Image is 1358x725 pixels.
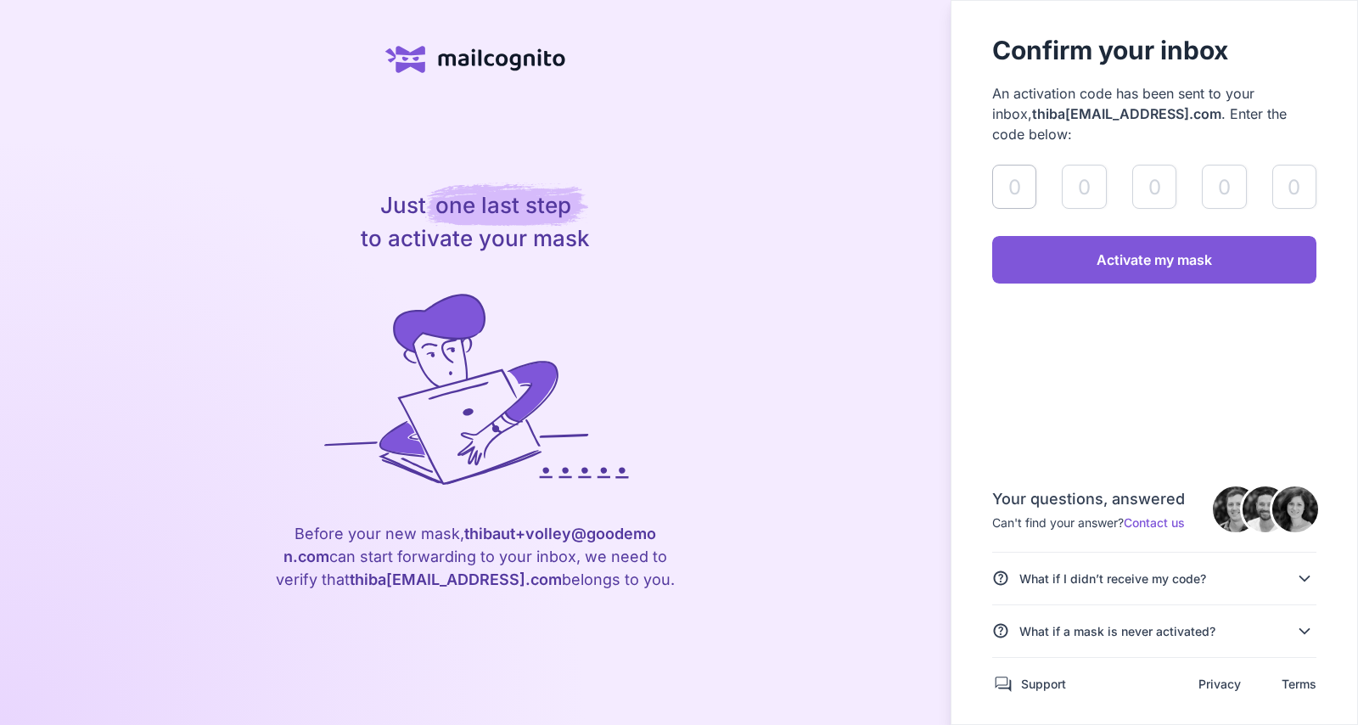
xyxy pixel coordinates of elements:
[283,525,656,565] span: thiba .com
[1019,570,1206,587] div: What if I didn’t receive my code?
[272,522,679,591] div: Before your new mask, can start forwarding to your inbox, we need to verify that belongs to you.
[1019,622,1215,640] div: What if a mask is never activated?
[1202,165,1246,209] input: 0
[992,83,1316,144] div: An activation code has been sent to your inbox, . Enter the code below:
[992,514,1197,531] div: Can't find your answer?
[1065,105,1189,122] span: [EMAIL_ADDRESS]
[992,165,1036,209] input: 0
[1132,165,1176,209] input: 0
[1062,165,1106,209] input: 0
[1272,165,1316,209] input: 0
[992,236,1316,284] a: Activate my mask
[992,682,1014,685] div: Forum
[380,192,426,218] span: Just
[386,570,525,588] span: [EMAIL_ADDRESS]
[350,570,562,588] span: thiba .com
[992,165,1316,284] form: validateAlias
[425,182,588,227] span: one last step
[1124,515,1185,530] a: Contact us
[361,188,590,255] div: to activate your mask
[1198,675,1241,693] a: Privacy
[992,31,1316,70] h1: Confirm your inbox
[992,487,1197,510] div: Your questions, answered
[1282,675,1316,693] a: Terms
[1021,677,1066,691] a: Support
[1032,105,1221,122] span: thiba .com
